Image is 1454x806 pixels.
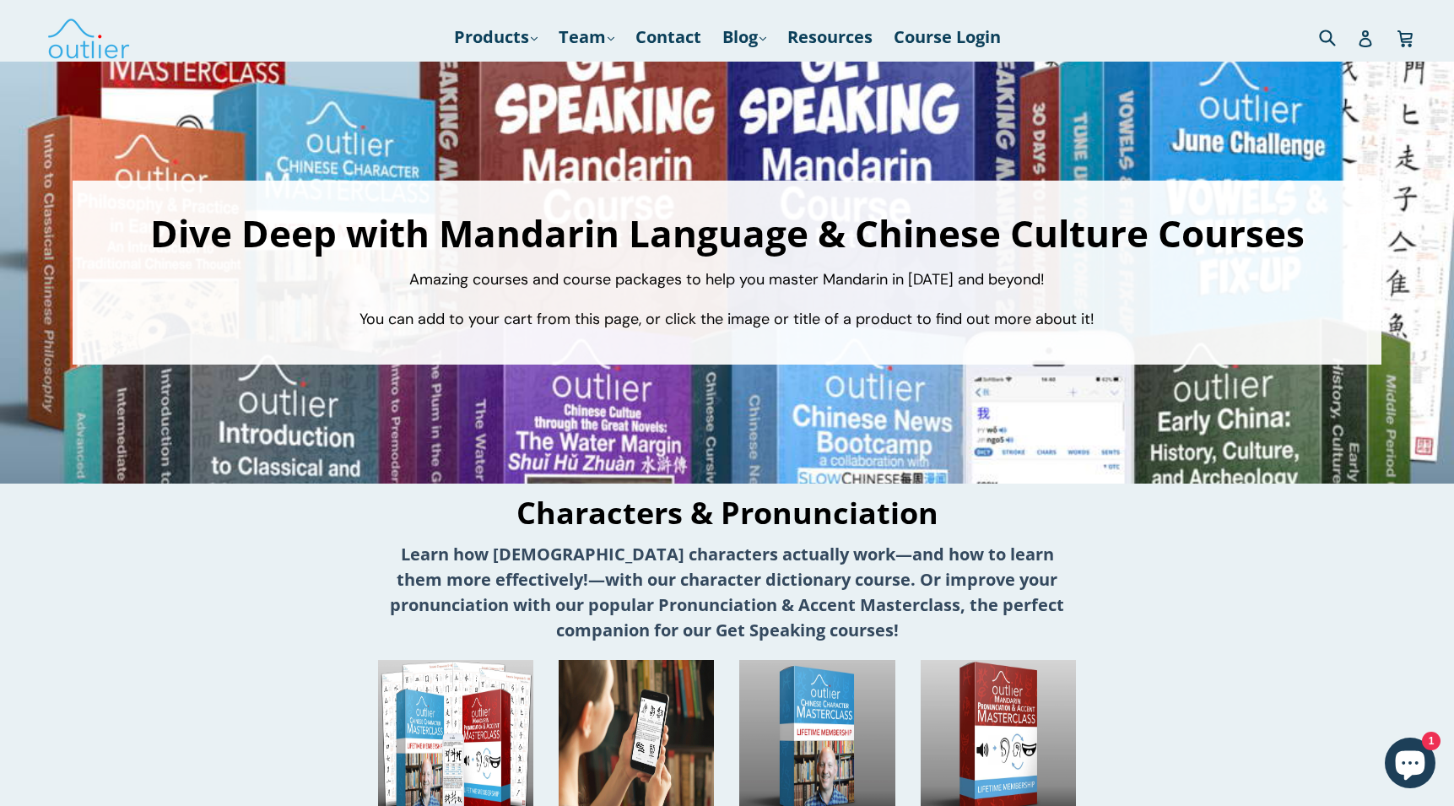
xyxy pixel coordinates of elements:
[89,214,1365,252] h1: Dive Deep with Mandarin Language & Chinese Culture Courses
[779,22,881,52] a: Resources
[359,309,1095,329] span: You can add to your cart from this page, or click the image or title of a product to find out mor...
[46,13,131,62] img: Outlier Linguistics
[627,22,710,52] a: Contact
[714,22,775,52] a: Blog
[1380,738,1440,792] inbox-online-store-chat: Shopify online store chat
[390,543,1064,641] strong: Learn how [DEMOGRAPHIC_DATA] characters actually work—and how to learn them more effectively!—wit...
[550,22,623,52] a: Team
[885,22,1009,52] a: Course Login
[446,22,546,52] a: Products
[409,269,1045,289] span: Amazing courses and course packages to help you master Mandarin in [DATE] and beyond!
[1315,19,1361,54] input: Search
